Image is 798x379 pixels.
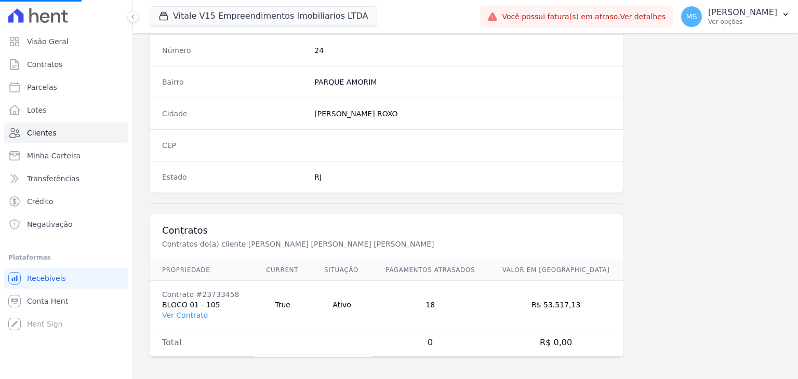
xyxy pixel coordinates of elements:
[4,54,128,75] a: Contratos
[314,45,611,56] dd: 24
[372,329,488,357] td: 0
[254,281,312,329] td: True
[488,329,623,357] td: R$ 0,00
[4,145,128,166] a: Minha Carteira
[162,311,208,319] a: Ver Contrato
[150,6,377,26] button: Vitale V15 Empreendimentos Imobiliarios LTDA
[27,151,81,161] span: Minha Carteira
[314,172,611,182] dd: RJ
[27,273,66,283] span: Recebíveis
[488,281,623,329] td: R$ 53.517,13
[162,109,306,119] dt: Cidade
[27,219,73,229] span: Negativação
[312,281,372,329] td: Ativo
[4,191,128,212] a: Crédito
[8,251,124,264] div: Plataformas
[27,36,69,47] span: Visão Geral
[4,168,128,189] a: Transferências
[162,289,241,300] div: Contrato #23733458
[372,260,488,281] th: Pagamentos Atrasados
[162,224,611,237] h3: Contratos
[162,45,306,56] dt: Número
[27,173,79,184] span: Transferências
[488,260,623,281] th: Valor em [GEOGRAPHIC_DATA]
[27,59,62,70] span: Contratos
[4,268,128,289] a: Recebíveis
[708,7,777,18] p: [PERSON_NAME]
[4,31,128,52] a: Visão Geral
[27,82,57,92] span: Parcelas
[312,260,372,281] th: Situação
[4,291,128,312] a: Conta Hent
[686,13,697,20] span: MS
[254,260,312,281] th: Current
[27,196,54,207] span: Crédito
[150,260,254,281] th: Propriedade
[502,11,666,22] span: Você possui fatura(s) em atraso.
[27,105,47,115] span: Lotes
[162,239,511,249] p: Contratos do(a) cliente [PERSON_NAME] [PERSON_NAME] [PERSON_NAME]
[314,109,611,119] dd: [PERSON_NAME] ROXO
[4,123,128,143] a: Clientes
[314,77,611,87] dd: PARQUE AMORIM
[4,77,128,98] a: Parcelas
[27,296,68,306] span: Conta Hent
[150,281,254,329] td: BLOCO 01 - 105
[162,172,306,182] dt: Estado
[4,214,128,235] a: Negativação
[162,140,306,151] dt: CEP
[27,128,56,138] span: Clientes
[150,329,254,357] td: Total
[620,12,666,21] a: Ver detalhes
[4,100,128,120] a: Lotes
[372,281,488,329] td: 18
[162,77,306,87] dt: Bairro
[673,2,798,31] button: MS [PERSON_NAME] Ver opções
[708,18,777,26] p: Ver opções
